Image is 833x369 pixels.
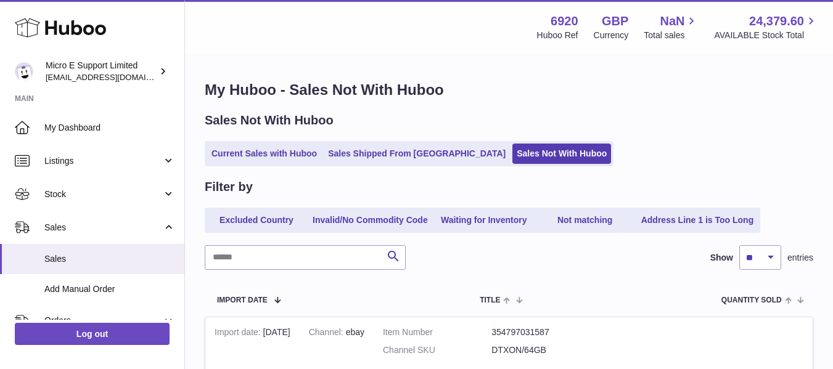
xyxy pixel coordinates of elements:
[644,30,699,41] span: Total sales
[46,72,181,82] span: [EMAIL_ADDRESS][DOMAIN_NAME]
[217,296,268,304] span: Import date
[602,13,628,30] strong: GBP
[15,323,170,345] a: Log out
[44,222,162,233] span: Sales
[215,327,263,340] strong: Import date
[537,30,578,41] div: Huboo Ref
[44,155,162,167] span: Listings
[44,315,162,326] span: Orders
[714,30,818,41] span: AVAILABLE Stock Total
[551,13,578,30] strong: 6920
[324,144,510,164] a: Sales Shipped From [GEOGRAPHIC_DATA]
[383,344,491,356] dt: Channel SKU
[714,13,818,41] a: 24,379.60 AVAILABLE Stock Total
[46,60,157,83] div: Micro E Support Limited
[787,252,813,264] span: entries
[644,13,699,41] a: NaN Total sales
[308,210,432,230] a: Invalid/No Commodity Code
[721,296,782,304] span: Quantity Sold
[205,80,813,100] h1: My Huboo - Sales Not With Huboo
[44,283,175,295] span: Add Manual Order
[512,144,611,164] a: Sales Not With Huboo
[44,253,175,265] span: Sales
[309,327,346,340] strong: Channel
[205,179,253,195] h2: Filter by
[637,210,758,230] a: Address Line 1 is Too Long
[207,144,321,164] a: Current Sales with Huboo
[491,344,600,356] dd: DTXON/64GB
[205,112,334,129] h2: Sales Not With Huboo
[383,326,491,338] dt: Item Number
[44,189,162,200] span: Stock
[207,210,306,230] a: Excluded Country
[710,252,733,264] label: Show
[15,62,33,81] img: contact@micropcsupport.com
[44,122,175,134] span: My Dashboard
[749,13,804,30] span: 24,379.60
[594,30,629,41] div: Currency
[435,210,533,230] a: Waiting for Inventory
[536,210,634,230] a: Not matching
[480,296,500,304] span: Title
[491,326,600,338] dd: 354797031587
[309,326,364,338] div: ebay
[660,13,684,30] span: NaN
